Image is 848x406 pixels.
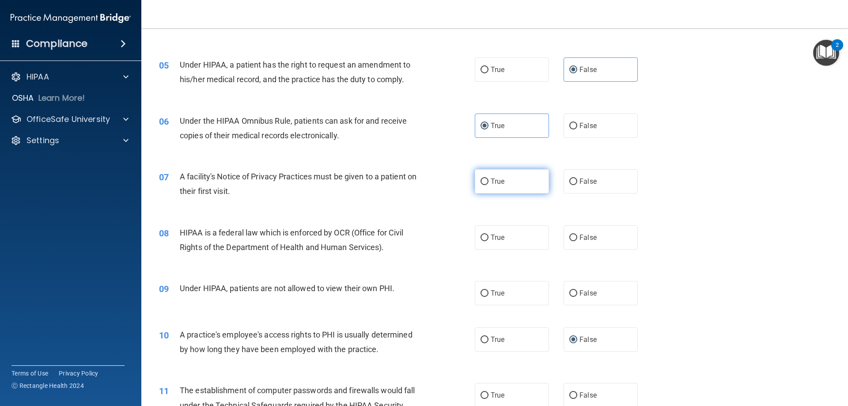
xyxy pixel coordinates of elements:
[481,67,488,73] input: True
[180,172,416,196] span: A facility's Notice of Privacy Practices must be given to a patient on their first visit.
[491,177,504,186] span: True
[180,116,407,140] span: Under the HIPAA Omnibus Rule, patients can ask for and receive copies of their medical records el...
[26,114,110,125] p: OfficeSafe University
[11,381,84,390] span: Ⓒ Rectangle Health 2024
[579,65,597,74] span: False
[159,386,169,396] span: 11
[569,67,577,73] input: False
[481,392,488,399] input: True
[180,284,394,293] span: Under HIPAA, patients are not allowed to view their own PHI.
[491,335,504,344] span: True
[180,330,413,354] span: A practice's employee's access rights to PHI is usually determined by how long they have been emp...
[26,72,49,82] p: HIPAA
[491,391,504,399] span: True
[569,290,577,297] input: False
[38,93,85,103] p: Learn More!
[159,116,169,127] span: 06
[579,233,597,242] span: False
[11,369,48,378] a: Terms of Use
[180,60,410,84] span: Under HIPAA, a patient has the right to request an amendment to his/her medical record, and the p...
[481,290,488,297] input: True
[11,135,129,146] a: Settings
[491,289,504,297] span: True
[836,45,839,57] div: 2
[813,40,839,66] button: Open Resource Center, 2 new notifications
[569,235,577,241] input: False
[491,121,504,130] span: True
[11,114,129,125] a: OfficeSafe University
[579,289,597,297] span: False
[159,330,169,341] span: 10
[569,178,577,185] input: False
[481,123,488,129] input: True
[12,93,34,103] p: OSHA
[26,135,59,146] p: Settings
[481,178,488,185] input: True
[579,177,597,186] span: False
[569,123,577,129] input: False
[180,228,404,252] span: HIPAA is a federal law which is enforced by OCR (Office for Civil Rights of the Department of Hea...
[59,369,98,378] a: Privacy Policy
[159,228,169,239] span: 08
[579,335,597,344] span: False
[159,172,169,182] span: 07
[159,60,169,71] span: 05
[579,121,597,130] span: False
[481,337,488,343] input: True
[11,9,131,27] img: PMB logo
[159,284,169,294] span: 09
[481,235,488,241] input: True
[579,391,597,399] span: False
[11,72,129,82] a: HIPAA
[569,337,577,343] input: False
[569,392,577,399] input: False
[26,38,87,50] h4: Compliance
[804,345,837,379] iframe: Drift Widget Chat Controller
[491,65,504,74] span: True
[491,233,504,242] span: True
